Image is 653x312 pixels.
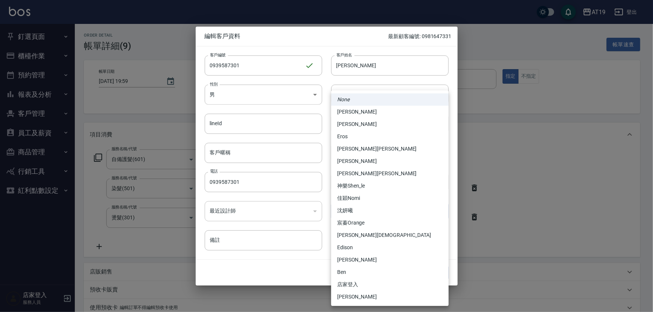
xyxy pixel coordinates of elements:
li: 佳穎Nomi [331,192,449,204]
li: [PERSON_NAME] [331,291,449,303]
em: None [337,96,350,104]
li: Edison [331,241,449,254]
li: 店家登入 [331,278,449,291]
li: Ben [331,266,449,278]
li: 神樂Shen_le [331,180,449,192]
li: 宸蓁Orange [331,217,449,229]
li: [PERSON_NAME][PERSON_NAME] [331,143,449,155]
li: [PERSON_NAME][DEMOGRAPHIC_DATA] [331,229,449,241]
li: 沈妍曦 [331,204,449,217]
li: [PERSON_NAME] [331,106,449,118]
li: [PERSON_NAME] [331,155,449,167]
li: [PERSON_NAME] [331,118,449,130]
li: [PERSON_NAME] [331,254,449,266]
li: Eros [331,130,449,143]
li: [PERSON_NAME][PERSON_NAME] [331,167,449,180]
